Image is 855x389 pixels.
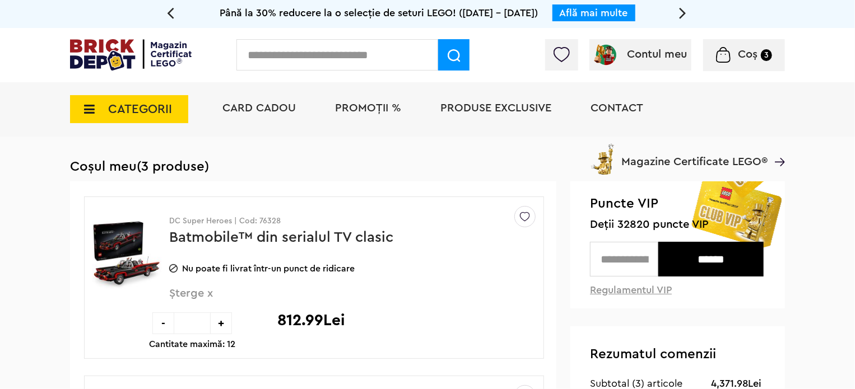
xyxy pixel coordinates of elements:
p: DC Super Heroes | Cod: 76328 [169,217,527,225]
span: (3 produse) [137,160,209,174]
a: Batmobile™ din serialul TV clasic [169,230,393,245]
span: Contul meu [628,49,687,60]
a: Regulamentul VIP [590,285,672,295]
a: Află mai multe [560,8,628,18]
div: - [152,312,174,334]
span: Coș [738,49,758,60]
span: CATEGORII [108,103,172,115]
div: + [210,312,232,334]
p: 812.99Lei [277,312,345,328]
span: Rezumatul comenzii [590,348,716,361]
a: Card Cadou [222,102,296,114]
small: 3 [761,49,772,61]
img: Batmobile™ din serialul TV clasic [92,213,161,297]
span: Șterge x [169,288,499,312]
p: Nu poate fi livrat într-un punct de ridicare [169,264,527,273]
a: Contact [591,102,643,114]
h1: Coșul meu [70,159,785,175]
a: Produse exclusive [440,102,551,114]
p: Cantitate maximă: 12 [149,340,235,349]
a: PROMOȚII % [335,102,401,114]
span: Deții 32820 puncte VIP [590,218,766,231]
span: Până la 30% reducere la o selecție de seturi LEGO! ([DATE] - [DATE]) [220,8,538,18]
a: Contul meu [594,49,687,60]
span: Puncte VIP [590,195,766,213]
